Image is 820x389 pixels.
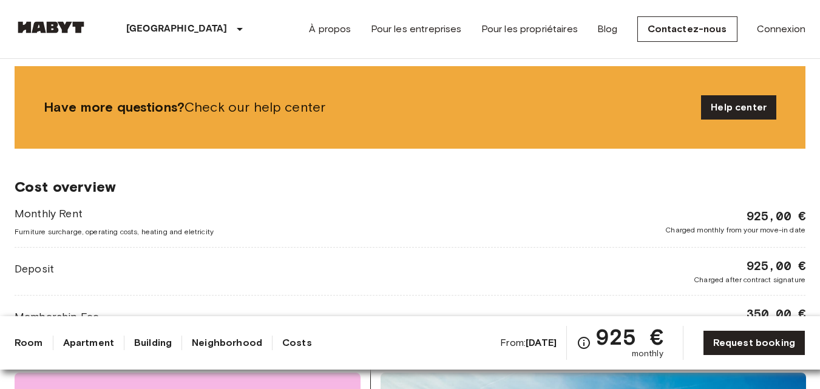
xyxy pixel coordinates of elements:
[126,22,228,36] p: [GEOGRAPHIC_DATA]
[15,206,214,222] span: Monthly Rent
[703,330,805,356] a: Request booking
[481,22,578,36] a: Pour les propriétaires
[597,22,618,36] a: Blog
[371,22,462,36] a: Pour les entreprises
[192,336,262,350] a: Neighborhood
[526,337,557,348] b: [DATE]
[309,22,351,36] a: À propos
[632,348,663,360] span: monthly
[15,261,54,277] span: Deposit
[747,208,805,225] span: 925,00 €
[15,178,805,196] span: Cost overview
[747,257,805,274] span: 925,00 €
[701,95,776,120] a: Help center
[15,336,43,350] a: Room
[282,336,312,350] a: Costs
[637,16,737,42] a: Contactez-nous
[63,336,114,350] a: Apartment
[747,305,805,322] span: 350,00 €
[134,336,172,350] a: Building
[15,226,214,237] span: Furniture surcharge, operating costs, heating and eletricity
[15,21,87,33] img: Habyt
[15,309,99,325] span: Membership Fee
[44,99,185,115] b: Have more questions?
[665,225,805,235] span: Charged monthly from your move-in date
[44,98,691,117] span: Check our help center
[694,274,805,285] span: Charged after contract signature
[757,22,805,36] a: Connexion
[596,326,663,348] span: 925 €
[577,336,591,350] svg: Check cost overview for full price breakdown. Please note that discounts apply to new joiners onl...
[500,336,557,350] span: From:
